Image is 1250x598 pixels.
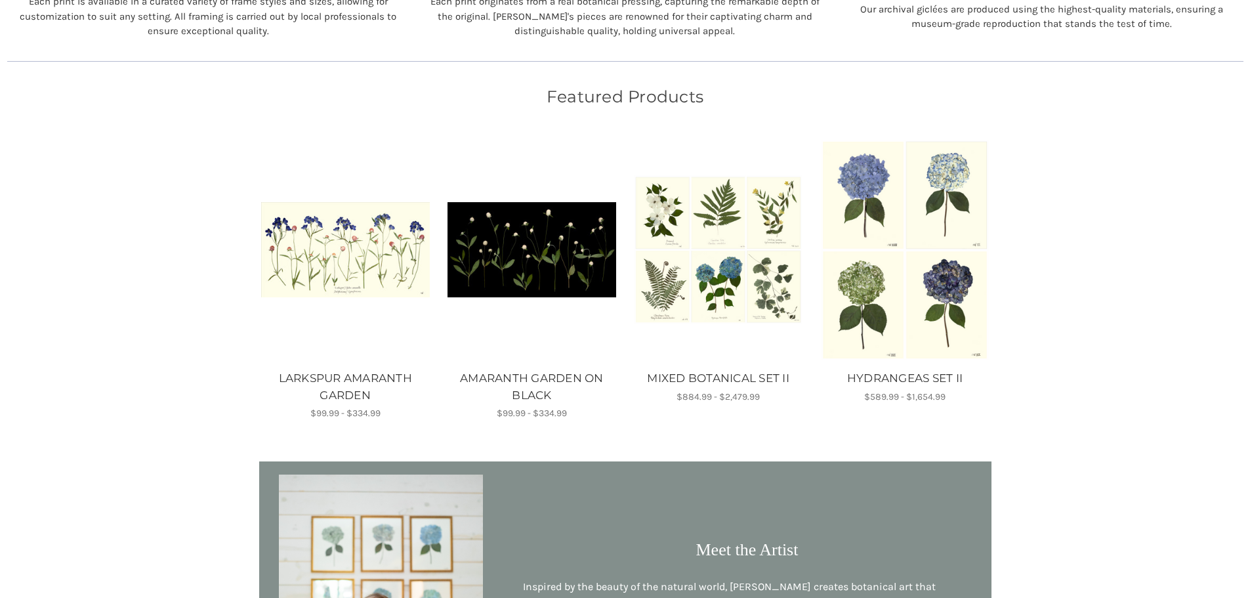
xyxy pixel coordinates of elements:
[261,139,430,361] a: LARKSPUR AMARANTH GARDEN, Price range from $99.99 to $334.99
[840,2,1243,32] p: Our archival giclées are produced using the highest-quality materials, ensuring a museum-grade re...
[448,139,616,361] a: AMARANTH GARDEN ON BLACK, Price range from $99.99 to $334.99
[259,85,991,110] h2: Featured Products
[632,370,804,387] a: MIXED BOTANICAL SET II, Price range from $884.99 to $2,479.99
[497,408,567,419] span: $99.99 - $334.99
[696,537,798,563] p: Meet the Artist
[820,139,989,361] img: Unframed
[820,139,989,361] a: HYDRANGEAS SET II, Price range from $589.99 to $1,654.99
[448,202,616,297] img: Unframed
[634,175,802,324] img: Unframed
[310,408,381,419] span: $99.99 - $334.99
[261,202,430,297] img: Unframed
[818,370,991,387] a: HYDRANGEAS SET II, Price range from $589.99 to $1,654.99
[634,139,802,361] a: MIXED BOTANICAL SET II, Price range from $884.99 to $2,479.99
[259,370,432,404] a: LARKSPUR AMARANTH GARDEN, Price range from $99.99 to $334.99
[446,370,618,404] a: AMARANTH GARDEN ON BLACK, Price range from $99.99 to $334.99
[677,391,760,402] span: $884.99 - $2,479.99
[864,391,946,402] span: $589.99 - $1,654.99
